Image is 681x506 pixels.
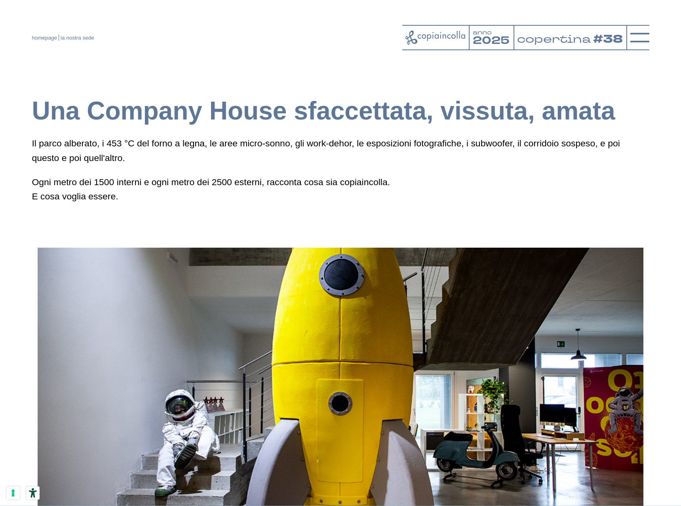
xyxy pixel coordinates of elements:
[61,35,94,41] span: la nostra sede
[32,95,649,127] h1: Una Company House sfaccettata, vissuta, amata
[32,136,649,165] p: Il parco alberato, i 453 °C del forno a legna, le aree micro-sonno, gli work-dehor, le esposizion...
[26,486,40,500] button: Strumenti di accessibilità
[6,486,20,500] button: Le tue preferenze relative al consenso per le tecnologie di tracciamento
[593,31,622,47] tspan: #38
[32,35,57,41] a: homepage
[472,34,509,47] tspan: 2025
[517,32,590,46] tspan: copertina
[32,175,649,204] p: Ogni metro dei 1500 interni e ogni metro dei 2500 esterni, racconta cosa sia copiaincolla. E cosa...
[472,28,491,36] tspan: anno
